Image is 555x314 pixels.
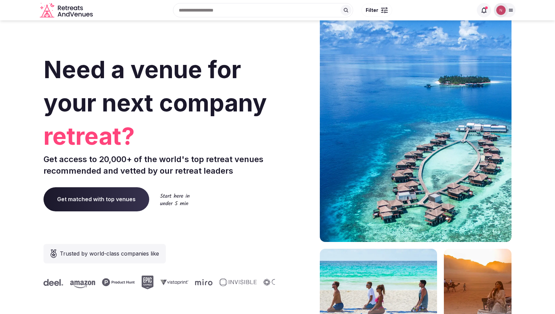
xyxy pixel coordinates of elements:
[40,3,94,18] svg: Retreats and Venues company logo
[60,249,159,258] span: Trusted by world-class companies like
[44,120,275,153] span: retreat?
[160,279,188,285] svg: Vistaprint company logo
[43,279,63,286] svg: Deel company logo
[141,276,153,289] svg: Epic Games company logo
[361,4,392,17] button: Filter
[44,187,149,211] a: Get matched with top venues
[44,55,267,117] span: Need a venue for your next company
[40,3,94,18] a: Visit the homepage
[496,5,506,15] img: Nathalia Bilotti
[195,279,212,285] svg: Miro company logo
[160,193,190,205] img: Start here in under 5 min
[366,7,378,14] span: Filter
[44,154,275,176] p: Get access to 20,000+ of the world's top retreat venues recommended and vetted by our retreat lea...
[219,278,256,286] svg: Invisible company logo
